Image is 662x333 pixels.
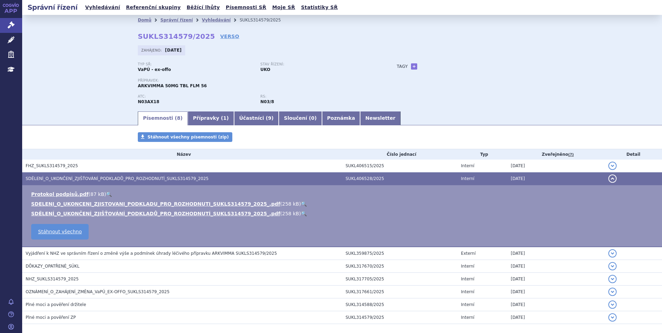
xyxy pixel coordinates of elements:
span: Interní [461,277,474,281]
p: Stav řízení: [260,62,376,66]
th: Název [22,149,342,160]
strong: lacosamid [260,99,274,104]
li: ( ) [31,200,655,207]
span: 1 [223,115,227,121]
strong: UKO [260,67,270,72]
span: 8 [177,115,180,121]
span: Plné moci a pověření držitele [26,302,86,307]
a: + [411,63,417,70]
span: Interní [461,163,474,168]
span: Interní [461,264,474,269]
li: SUKLS314579/2025 [240,15,290,25]
abbr: (?) [568,152,574,157]
span: 258 kB [282,201,299,207]
h2: Správní řízení [22,2,83,12]
span: FHZ_SUKLS314579_2025 [26,163,78,168]
a: Stáhnout všechno [31,224,89,240]
span: Interní [461,289,474,294]
a: Písemnosti SŘ [224,3,268,12]
span: Externí [461,251,475,256]
span: Interní [461,176,474,181]
td: SUKL317661/2025 [342,286,457,298]
span: Interní [461,315,474,320]
th: Detail [605,149,662,160]
th: Typ [457,149,507,160]
span: 87 kB [90,191,104,197]
p: RS: [260,94,376,99]
a: Vyhledávání [202,18,231,22]
p: Typ SŘ: [138,62,253,66]
a: SDĚLENÍ_O_UKONČENÍ_ZJIŠŤOVÁNÍ_PODKLADŮ_PRO_ROZHODNUTÍ_SUKLS314579_2025_.pdf [31,211,280,216]
strong: [DATE] [165,48,182,53]
span: Stáhnout všechny písemnosti (zip) [147,135,229,139]
span: Vyjádření k NHZ ve správním řízení o změně výše a podmínek úhrady léčivého přípravku ARKVIMMA SUK... [26,251,277,256]
a: Přípravky (1) [188,111,234,125]
a: Stáhnout všechny písemnosti (zip) [138,132,232,142]
a: Referenční skupiny [124,3,183,12]
a: SDELENI_O_UKONCENI_ZJISTOVANI_PODKLADU_PRO_ROZHODNUTI_SUKLS314579_2025_.pdf [31,201,280,207]
strong: LAKOSAMID [138,99,159,104]
a: Protokol podpisů.pdf [31,191,89,197]
td: [DATE] [507,160,605,172]
a: 🔍 [301,211,307,216]
td: [DATE] [507,298,605,311]
td: SUKL406528/2025 [342,172,457,185]
a: Newsletter [360,111,401,125]
span: Zahájeno: [141,47,163,53]
td: [DATE] [507,260,605,273]
td: SUKL359875/2025 [342,247,457,260]
a: 🔍 [301,201,307,207]
span: 9 [268,115,271,121]
span: ARKVIMMA 50MG TBL FLM 56 [138,83,207,88]
span: 0 [311,115,314,121]
a: VERSO [220,33,239,40]
button: detail [608,174,617,183]
a: Domů [138,18,151,22]
span: SDĚLENÍ_O_UKONČENÍ_ZJIŠŤOVÁNÍ_PODKLADŮ_PRO_ROZHODNUTÍ_SUKLS314579_2025 [26,176,208,181]
a: Účastníci (9) [234,111,279,125]
td: [DATE] [507,286,605,298]
button: detail [608,162,617,170]
th: Zveřejněno [507,149,605,160]
a: Vyhledávání [83,3,122,12]
td: SUKL317670/2025 [342,260,457,273]
td: SUKL314579/2025 [342,311,457,324]
td: SUKL406515/2025 [342,160,457,172]
button: detail [608,275,617,283]
button: detail [608,262,617,270]
button: detail [608,249,617,258]
p: Přípravek: [138,79,383,83]
td: [DATE] [507,247,605,260]
span: Plné moci a pověření ZP [26,315,76,320]
p: ATC: [138,94,253,99]
span: DŮKAZY_OPATŘENÉ_SÚKL [26,264,79,269]
span: 258 kB [282,211,299,216]
a: 🔍 [106,191,112,197]
button: detail [608,288,617,296]
a: Běžící lhůty [185,3,222,12]
td: [DATE] [507,273,605,286]
span: Interní [461,302,474,307]
a: Sloučení (0) [279,111,322,125]
span: OZNÁMENÍ_O_ZAHÁJENÍ_ZMĚNA_VaPÚ_EX-OFFO_SUKLS314579_2025 [26,289,170,294]
strong: VaPÚ - ex-offo [138,67,171,72]
button: detail [608,313,617,322]
a: Správní řízení [160,18,193,22]
td: [DATE] [507,172,605,185]
a: Statistiky SŘ [299,3,340,12]
a: Poznámka [322,111,360,125]
td: [DATE] [507,311,605,324]
li: ( ) [31,191,655,198]
li: ( ) [31,210,655,217]
a: Moje SŘ [270,3,297,12]
td: SUKL314588/2025 [342,298,457,311]
strong: SUKLS314579/2025 [138,32,215,40]
td: SUKL317705/2025 [342,273,457,286]
a: Písemnosti (8) [138,111,188,125]
button: detail [608,300,617,309]
h3: Tagy [397,62,408,71]
th: Číslo jednací [342,149,457,160]
span: NHZ_SUKLS314579_2025 [26,277,79,281]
